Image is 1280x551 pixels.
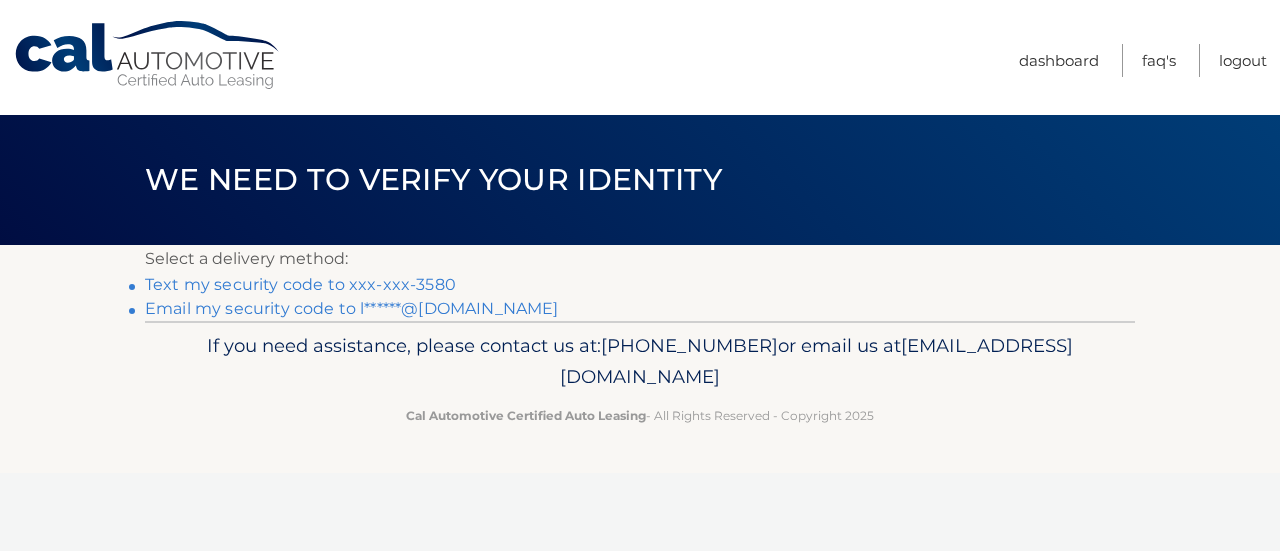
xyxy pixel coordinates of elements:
[406,408,646,423] strong: Cal Automotive Certified Auto Leasing
[158,330,1122,394] p: If you need assistance, please contact us at: or email us at
[1219,44,1267,77] a: Logout
[145,245,1135,273] p: Select a delivery method:
[1019,44,1099,77] a: Dashboard
[145,275,456,294] a: Text my security code to xxx-xxx-3580
[1142,44,1176,77] a: FAQ's
[13,20,283,91] a: Cal Automotive
[601,334,778,357] span: [PHONE_NUMBER]
[158,405,1122,426] p: - All Rights Reserved - Copyright 2025
[145,299,559,318] a: Email my security code to l******@[DOMAIN_NAME]
[145,161,722,198] span: We need to verify your identity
